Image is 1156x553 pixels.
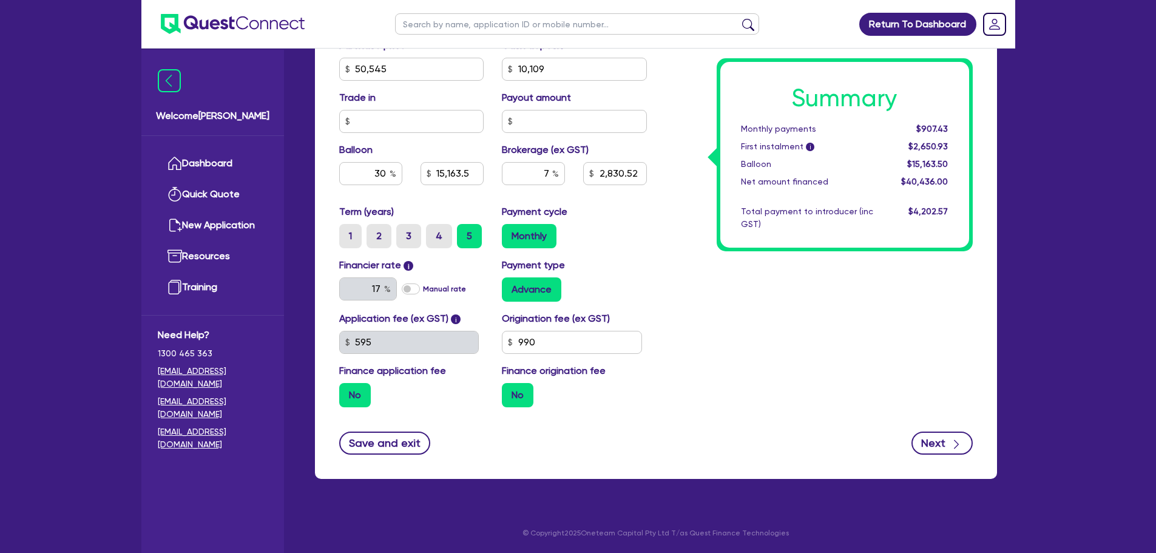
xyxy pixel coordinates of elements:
[367,224,391,248] label: 2
[423,283,466,294] label: Manual rate
[426,224,452,248] label: 4
[907,159,948,169] span: $15,163.50
[502,364,606,378] label: Finance origination fee
[502,311,610,326] label: Origination fee (ex GST)
[908,206,948,216] span: $4,202.57
[339,90,376,105] label: Trade in
[859,13,976,36] a: Return To Dashboard
[167,249,182,263] img: resources
[167,187,182,202] img: quick-quote
[158,426,268,451] a: [EMAIL_ADDRESS][DOMAIN_NAME]
[158,148,268,179] a: Dashboard
[502,277,561,302] label: Advance
[339,205,394,219] label: Term (years)
[502,205,567,219] label: Payment cycle
[339,383,371,407] label: No
[158,179,268,210] a: Quick Quote
[732,175,882,188] div: Net amount financed
[306,528,1006,538] p: © Copyright 2025 Oneteam Capital Pty Ltd T/as Quest Finance Technologies
[908,141,948,151] span: $2,650.93
[158,272,268,303] a: Training
[339,224,362,248] label: 1
[741,84,948,113] h1: Summary
[451,314,461,324] span: i
[502,224,556,248] label: Monthly
[901,177,948,186] span: $40,436.00
[158,210,268,241] a: New Application
[339,311,448,326] label: Application fee (ex GST)
[502,90,571,105] label: Payout amount
[732,158,882,171] div: Balloon
[916,124,948,134] span: $907.43
[339,258,414,273] label: Financier rate
[167,280,182,294] img: training
[339,432,431,455] button: Save and exit
[167,218,182,232] img: new-application
[732,205,882,231] div: Total payment to introducer (inc GST)
[158,395,268,421] a: [EMAIL_ADDRESS][DOMAIN_NAME]
[339,364,446,378] label: Finance application fee
[395,13,759,35] input: Search by name, application ID or mobile number...
[911,432,973,455] button: Next
[158,241,268,272] a: Resources
[457,224,482,248] label: 5
[502,143,589,157] label: Brokerage (ex GST)
[806,143,814,152] span: i
[396,224,421,248] label: 3
[158,69,181,92] img: icon-menu-close
[502,258,565,273] label: Payment type
[158,328,268,342] span: Need Help?
[158,365,268,390] a: [EMAIL_ADDRESS][DOMAIN_NAME]
[161,14,305,34] img: quest-connect-logo-blue
[158,347,268,360] span: 1300 465 363
[502,383,533,407] label: No
[732,123,882,135] div: Monthly payments
[156,109,269,123] span: Welcome [PERSON_NAME]
[404,261,413,271] span: i
[339,143,373,157] label: Balloon
[732,140,882,153] div: First instalment
[979,8,1010,40] a: Dropdown toggle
